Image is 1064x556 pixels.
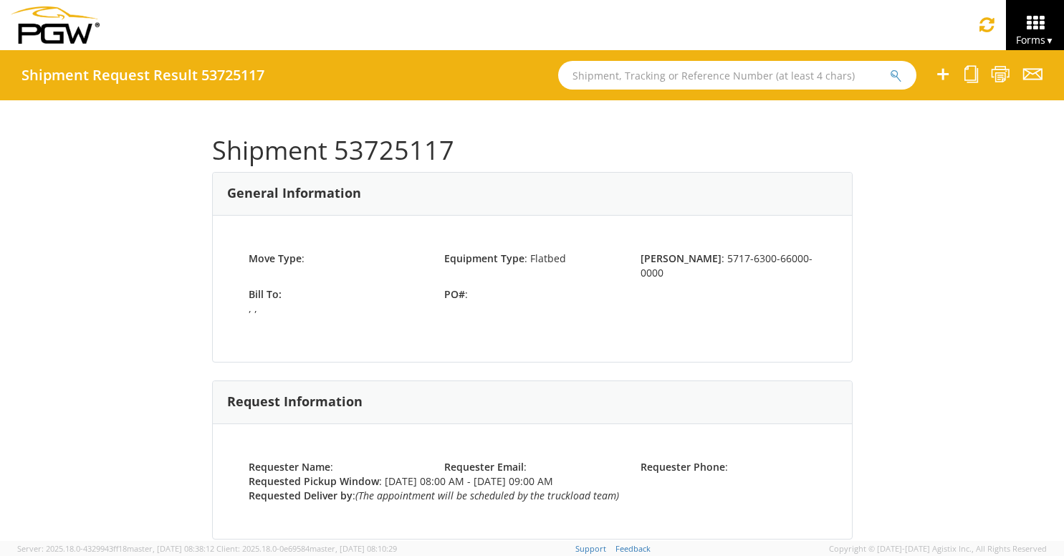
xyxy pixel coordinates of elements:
[212,136,853,165] h1: Shipment 53725117
[444,251,566,265] span: : Flatbed
[641,251,813,279] span: : 5717-6300-66000-0000
[433,287,630,302] span: :
[575,543,606,554] a: Support
[641,251,722,265] strong: [PERSON_NAME]
[249,302,286,321] td: , ,
[558,61,916,90] input: Shipment, Tracking or Reference Number (at least 4 chars)
[249,460,333,474] span: :
[11,6,100,44] img: pgw-form-logo-1aaa8060b1cc70fad034.png
[641,460,725,474] strong: Requester Phone
[249,251,305,265] span: :
[249,474,379,488] strong: Requested Pickup Window
[249,251,302,265] strong: Move Type
[249,474,553,488] span: : [DATE] 08:00 AM - [DATE] 09:00 AM
[227,395,363,409] h3: Request Information
[310,543,397,554] span: master, [DATE] 08:10:29
[641,460,728,474] span: :
[17,543,214,554] span: Server: 2025.18.0-4329943ff18
[249,489,353,502] strong: Requested Deliver by
[444,251,524,265] strong: Equipment Type
[444,287,465,301] strong: PO#
[444,460,527,474] span: :
[249,287,282,301] strong: Bill To:
[1016,33,1054,47] span: Forms
[249,489,355,502] span: :
[21,67,264,83] h4: Shipment Request Result 53725117
[615,543,651,554] a: Feedback
[829,543,1047,555] span: Copyright © [DATE]-[DATE] Agistix Inc., All Rights Reserved
[216,543,397,554] span: Client: 2025.18.0-0e69584
[444,460,524,474] strong: Requester Email
[249,460,330,474] strong: Requester Name
[355,489,619,502] i: (The appointment will be scheduled by the truckload team)
[1045,34,1054,47] span: ▼
[127,543,214,554] span: master, [DATE] 08:38:12
[227,186,361,201] h3: General Information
